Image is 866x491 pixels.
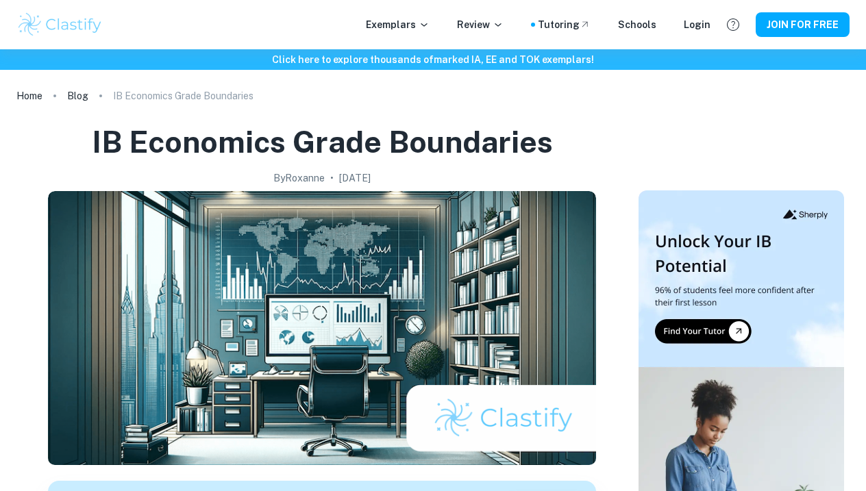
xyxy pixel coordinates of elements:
[618,17,656,32] a: Schools
[3,52,863,67] h6: Click here to explore thousands of marked IA, EE and TOK exemplars !
[339,171,371,186] h2: [DATE]
[16,86,42,105] a: Home
[721,13,745,36] button: Help and Feedback
[684,17,710,32] a: Login
[16,11,103,38] img: Clastify logo
[113,88,253,103] p: IB Economics Grade Boundaries
[756,12,850,37] button: JOIN FOR FREE
[457,17,504,32] p: Review
[92,122,553,162] h1: IB Economics Grade Boundaries
[366,17,430,32] p: Exemplars
[273,171,325,186] h2: By Roxanne
[330,171,334,186] p: •
[48,191,596,465] img: IB Economics Grade Boundaries cover image
[67,86,88,105] a: Blog
[538,17,591,32] a: Tutoring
